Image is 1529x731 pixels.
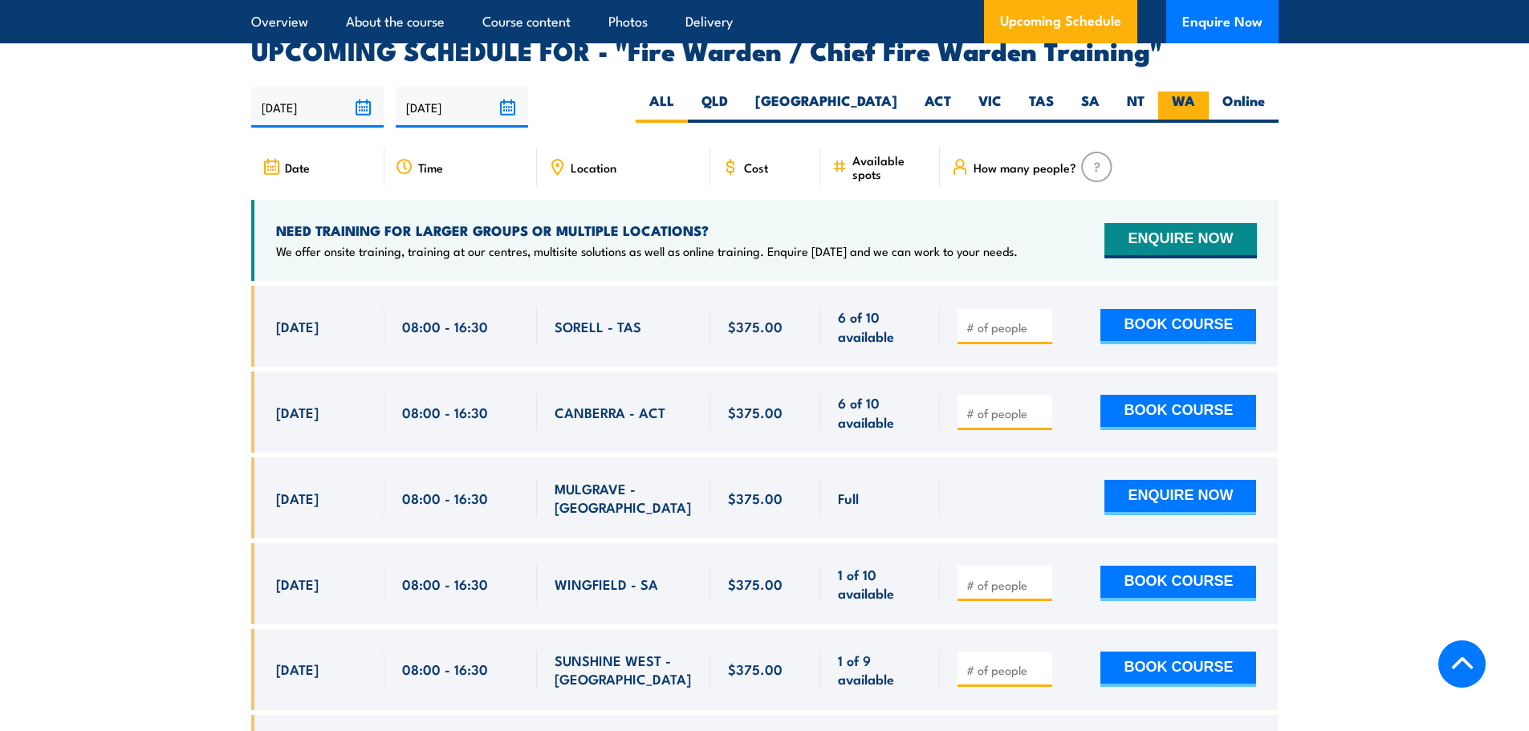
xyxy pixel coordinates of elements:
[276,317,319,335] span: [DATE]
[276,403,319,421] span: [DATE]
[555,403,665,421] span: CANBERRA - ACT
[966,577,1047,593] input: # of people
[555,479,693,517] span: MULGRAVE - [GEOGRAPHIC_DATA]
[1209,91,1279,123] label: Online
[1100,566,1256,601] button: BOOK COURSE
[402,403,488,421] span: 08:00 - 16:30
[1104,480,1256,515] button: ENQUIRE NOW
[974,160,1076,174] span: How many people?
[402,317,488,335] span: 08:00 - 16:30
[966,662,1047,678] input: # of people
[852,153,929,181] span: Available spots
[276,489,319,507] span: [DATE]
[285,160,310,174] span: Date
[838,565,922,603] span: 1 of 10 available
[911,91,965,123] label: ACT
[276,575,319,593] span: [DATE]
[728,489,783,507] span: $375.00
[838,393,922,431] span: 6 of 10 available
[728,403,783,421] span: $375.00
[636,91,688,123] label: ALL
[396,87,528,128] input: To date
[965,91,1015,123] label: VIC
[838,489,859,507] span: Full
[276,660,319,678] span: [DATE]
[1100,652,1256,687] button: BOOK COURSE
[1100,309,1256,344] button: BOOK COURSE
[1015,91,1067,123] label: TAS
[402,575,488,593] span: 08:00 - 16:30
[966,319,1047,335] input: # of people
[555,317,641,335] span: SORELL - TAS
[838,307,922,345] span: 6 of 10 available
[728,575,783,593] span: $375.00
[251,39,1279,61] h2: UPCOMING SCHEDULE FOR - "Fire Warden / Chief Fire Warden Training"
[1113,91,1158,123] label: NT
[1104,223,1256,258] button: ENQUIRE NOW
[1158,91,1209,123] label: WA
[688,91,742,123] label: QLD
[402,489,488,507] span: 08:00 - 16:30
[571,160,616,174] span: Location
[742,91,911,123] label: [GEOGRAPHIC_DATA]
[728,660,783,678] span: $375.00
[555,575,658,593] span: WINGFIELD - SA
[728,317,783,335] span: $375.00
[1067,91,1113,123] label: SA
[1100,395,1256,430] button: BOOK COURSE
[276,243,1018,259] p: We offer onsite training, training at our centres, multisite solutions as well as online training...
[418,160,443,174] span: Time
[402,660,488,678] span: 08:00 - 16:30
[966,405,1047,421] input: # of people
[251,87,384,128] input: From date
[555,651,693,688] span: SUNSHINE WEST - [GEOGRAPHIC_DATA]
[276,221,1018,239] h4: NEED TRAINING FOR LARGER GROUPS OR MULTIPLE LOCATIONS?
[744,160,768,174] span: Cost
[838,651,922,688] span: 1 of 9 available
